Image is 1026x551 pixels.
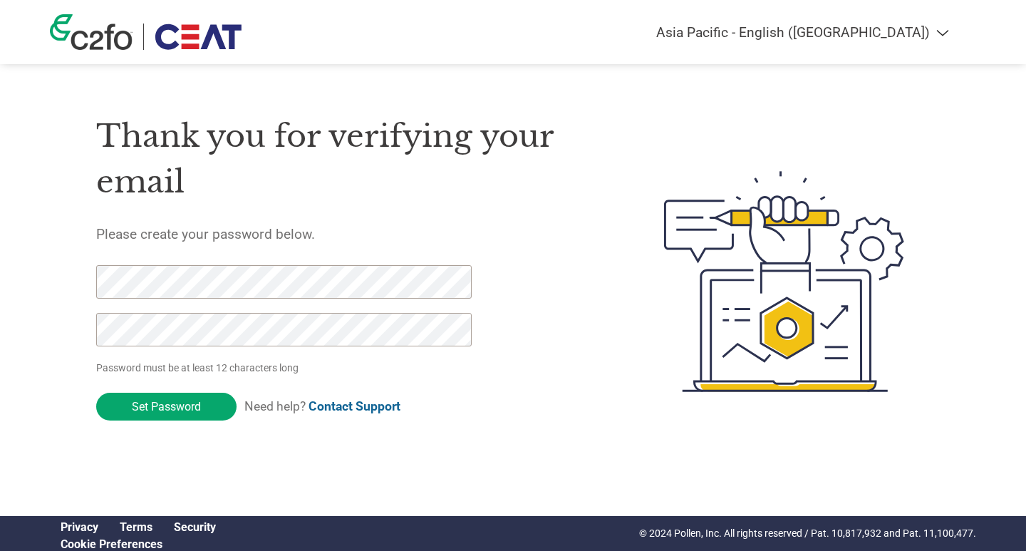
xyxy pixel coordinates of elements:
img: create-password [638,93,931,470]
img: Ceat [155,24,242,50]
a: Security [174,520,216,534]
div: Open Cookie Preferences Modal [50,537,227,551]
span: Need help? [244,399,400,413]
a: Privacy [61,520,98,534]
a: Cookie Preferences, opens a dedicated popup modal window [61,537,162,551]
p: © 2024 Pollen, Inc. All rights reserved / Pat. 10,817,932 and Pat. 11,100,477. [639,526,976,541]
h5: Please create your password below. [96,226,596,242]
a: Contact Support [309,399,400,413]
p: Password must be at least 12 characters long [96,361,477,376]
img: c2fo logo [50,14,133,50]
h1: Thank you for verifying your email [96,113,596,205]
input: Set Password [96,393,237,421]
a: Terms [120,520,152,534]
